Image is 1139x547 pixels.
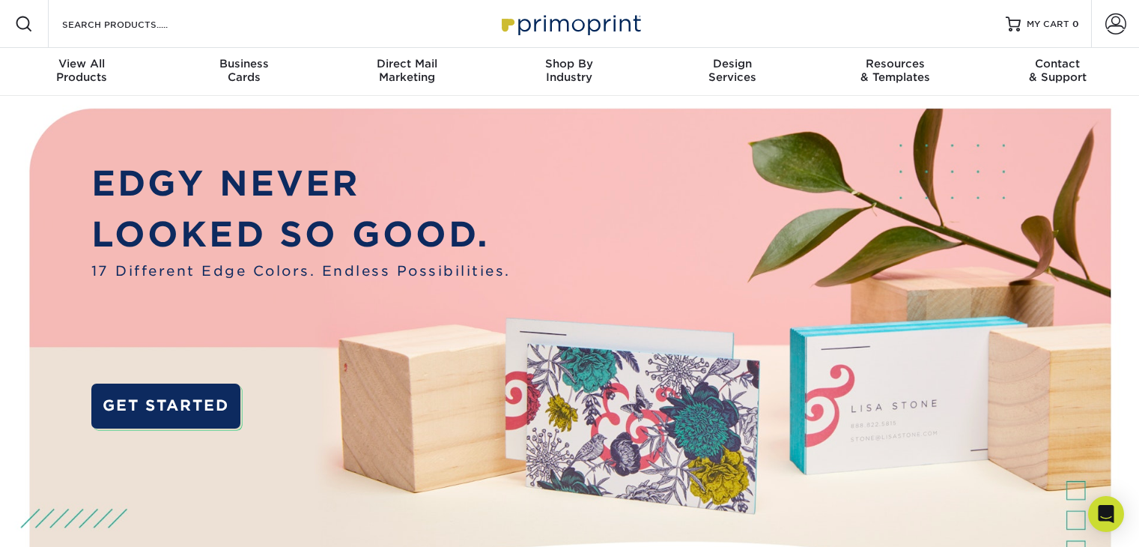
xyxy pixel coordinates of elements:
div: Industry [488,57,651,84]
div: Open Intercom Messenger [1088,496,1124,532]
span: MY CART [1027,18,1069,31]
input: SEARCH PRODUCTS..... [61,15,207,33]
div: & Support [976,57,1139,84]
img: Primoprint [495,7,645,40]
a: Shop ByIndustry [488,48,651,96]
a: DesignServices [651,48,813,96]
span: Business [163,57,325,70]
span: Resources [813,57,976,70]
a: Resources& Templates [813,48,976,96]
a: Direct MailMarketing [326,48,488,96]
p: EDGY NEVER [91,158,511,209]
span: Contact [976,57,1139,70]
p: LOOKED SO GOOD. [91,209,511,260]
a: Contact& Support [976,48,1139,96]
span: 0 [1072,19,1079,29]
span: Design [651,57,813,70]
span: Direct Mail [326,57,488,70]
a: GET STARTED [91,384,240,429]
div: Services [651,57,813,84]
div: Marketing [326,57,488,84]
div: & Templates [813,57,976,84]
div: Cards [163,57,325,84]
span: Shop By [488,57,651,70]
a: BusinessCards [163,48,325,96]
span: 17 Different Edge Colors. Endless Possibilities. [91,261,511,281]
